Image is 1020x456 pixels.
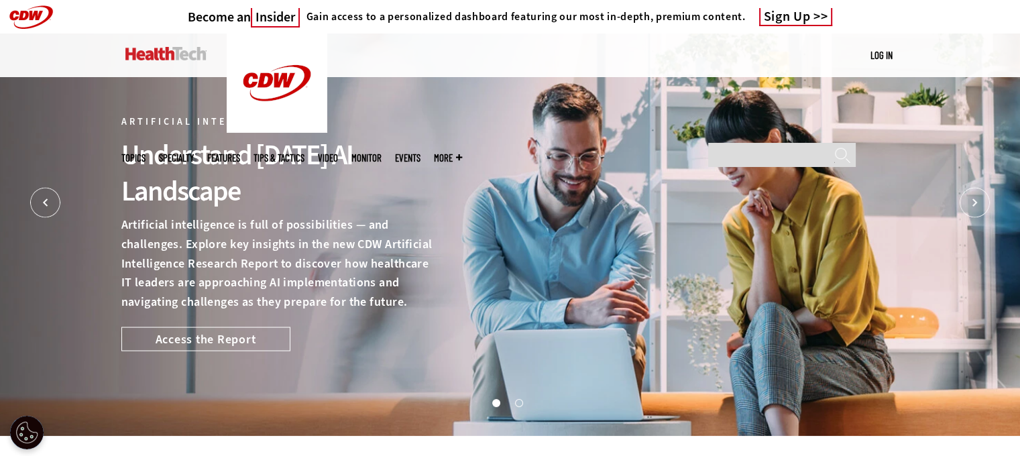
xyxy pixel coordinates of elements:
[121,137,433,209] div: Understand [DATE] AI Landscape
[759,8,833,26] a: Sign Up
[395,153,420,163] a: Events
[227,122,327,136] a: CDW
[351,153,382,163] a: MonITor
[121,215,433,312] p: Artificial intelligence is full of possibilities — and challenges. Explore key insights in the ne...
[10,416,44,449] div: Cookie Settings
[188,9,300,25] h3: Become an
[251,8,300,27] span: Insider
[159,153,194,163] span: Specialty
[318,153,338,163] a: Video
[227,34,327,133] img: Home
[253,153,304,163] a: Tips & Tactics
[434,153,462,163] span: More
[960,188,990,218] button: Next
[300,10,746,23] a: Gain access to a personalized dashboard featuring our most in-depth, premium content.
[870,48,893,62] div: User menu
[492,399,499,406] button: 1 of 2
[125,47,207,60] img: Home
[30,188,60,218] button: Prev
[188,9,300,25] a: Become anInsider
[306,10,746,23] h4: Gain access to a personalized dashboard featuring our most in-depth, premium content.
[121,153,146,163] span: Topics
[207,153,240,163] a: Features
[870,49,893,61] a: Log in
[515,399,522,406] button: 2 of 2
[10,416,44,449] button: Open Preferences
[121,327,290,351] a: Access the Report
